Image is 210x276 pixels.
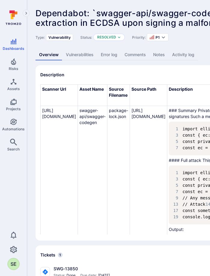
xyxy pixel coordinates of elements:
[23,10,30,17] button: Expand navigation menu
[40,72,64,78] h2: Description
[8,258,20,270] button: SE
[173,201,183,208] span: 13
[54,266,110,272] div: SWG-13850
[97,35,116,40] button: Resolved
[107,85,130,106] th: Source Filename
[36,35,45,40] span: Type:
[7,86,20,91] span: Assets
[173,176,183,182] span: 3
[131,108,165,119] a: [URL][DOMAIN_NAME]
[2,127,25,131] span: Automations
[41,85,78,106] th: Scanner Url
[58,253,63,257] span: 1
[46,34,73,41] div: Vulnerability
[78,85,107,106] th: Asset Name
[132,35,146,40] span: Priority:
[161,35,166,40] button: Expand dropdown
[150,35,160,40] button: P1
[7,147,20,151] span: Search
[173,170,183,176] span: 1
[62,49,97,60] a: Vulnerabilities
[173,195,183,201] span: 9
[173,126,183,132] span: 1
[173,189,183,195] span: 7
[173,214,183,220] span: 19
[173,182,183,189] span: 5
[121,49,150,60] a: Comments
[173,132,183,138] span: 3
[97,49,121,60] a: Error log
[173,138,183,145] span: 5
[6,107,21,111] span: Projects
[117,35,121,39] button: Expand dropdown
[36,49,62,60] a: Overview
[173,208,183,214] span: 17
[40,252,55,258] h2: Tickets
[173,145,183,151] span: 7
[24,11,28,16] i: Expand navigation menu
[42,108,76,119] a: [URL][DOMAIN_NAME]
[130,85,167,106] th: Source Path
[8,258,20,270] div: Sharon Emmett
[156,35,160,40] span: P1
[80,35,92,40] span: Status:
[3,46,24,51] span: Dashboards
[9,66,18,71] span: Risks
[150,49,168,60] a: Notes
[168,49,198,60] a: Activity log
